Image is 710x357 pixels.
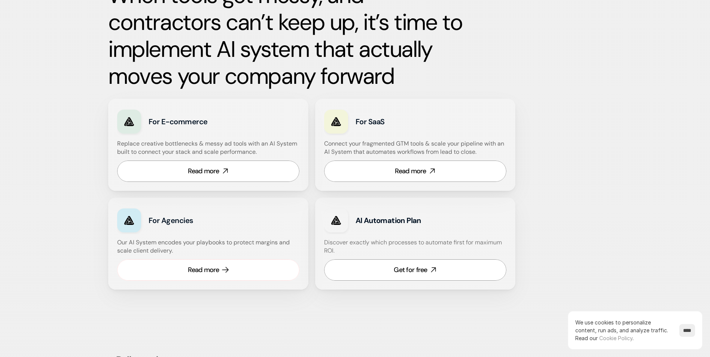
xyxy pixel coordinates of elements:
[324,140,510,156] h4: Connect your fragmented GTM tools & scale your pipeline with an AI System that automates workflow...
[149,215,251,226] h3: For Agencies
[117,140,298,156] h4: Replace creative bottlenecks & messy ad tools with an AI System built to connect your stack and s...
[575,335,634,341] span: Read our .
[324,238,506,255] h4: Discover exactly which processes to automate first for maximum ROI.
[324,259,506,281] a: Get for free
[599,335,633,341] a: Cookie Policy
[356,116,458,127] h3: For SaaS
[117,259,299,281] a: Read more
[149,116,251,127] h3: For E-commerce
[188,265,219,275] div: Read more
[324,161,506,182] a: Read more
[356,216,421,225] strong: AI Automation Plan
[575,318,672,342] p: We use cookies to personalize content, run ads, and analyze traffic.
[188,167,219,176] div: Read more
[395,167,426,176] div: Read more
[117,161,299,182] a: Read more
[394,265,427,275] div: Get for free
[117,238,299,255] h4: Our AI System encodes your playbooks to protect margins and scale client delivery.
